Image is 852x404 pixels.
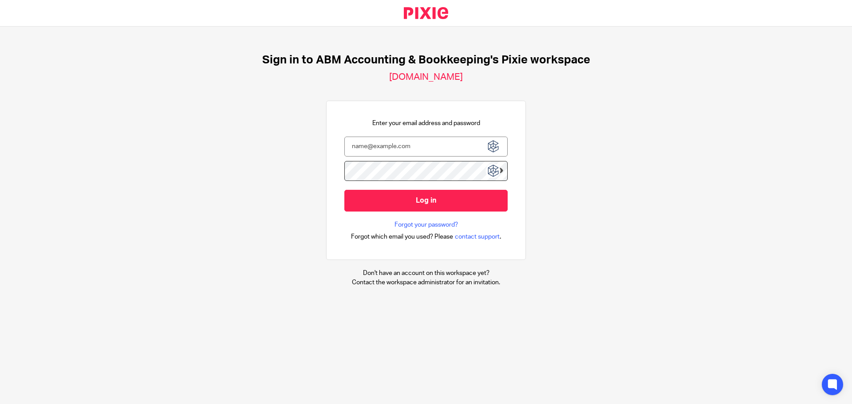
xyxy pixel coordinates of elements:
input: name@example.com [344,137,508,157]
p: Don't have an account on this workspace yet? [352,269,500,278]
span: contact support [455,232,500,241]
p: Contact the workspace administrator for an invitation. [352,278,500,287]
a: Forgot your password? [394,220,458,229]
div: . [351,231,501,242]
h1: Sign in to ABM Accounting & Bookkeeping's Pixie workspace [262,53,590,67]
input: Log in [344,190,508,212]
p: Enter your email address and password [372,119,480,128]
h2: [DOMAIN_NAME] [389,71,463,83]
span: Forgot which email you used? Please [351,232,453,241]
